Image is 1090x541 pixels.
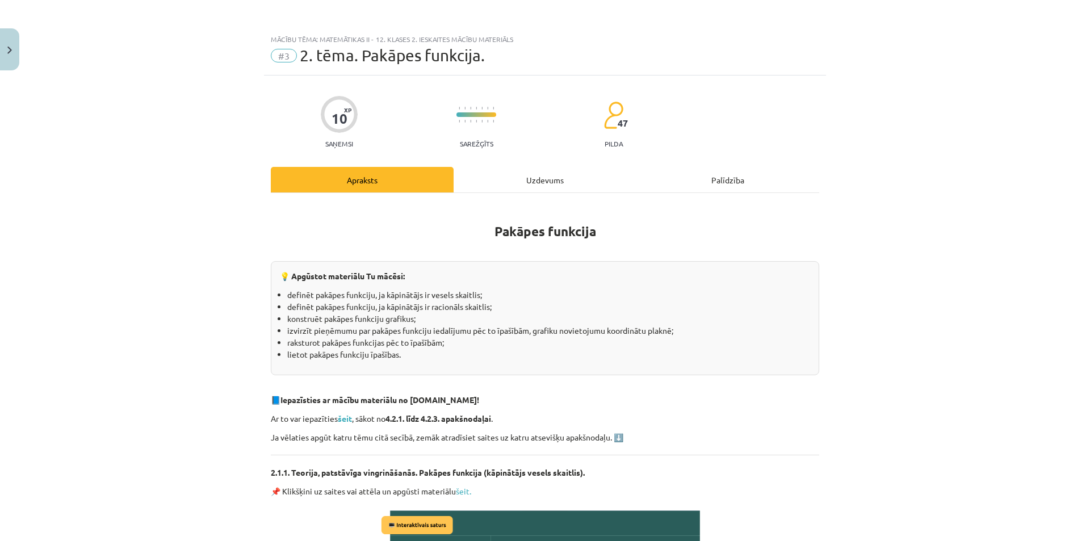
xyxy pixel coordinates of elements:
[460,140,493,148] p: Sarežģīts
[605,140,623,148] p: pilda
[487,120,488,123] img: icon-short-line-57e1e144782c952c97e751825c79c345078a6d821885a25fce030b3d8c18986b.svg
[7,47,12,54] img: icon-close-lesson-0947bae3869378f0d4975bcd49f059093ad1ed9edebbc8119c70593378902aed.svg
[271,394,819,406] p: 📘
[332,111,347,127] div: 10
[287,325,810,337] li: izvirzīt pieņēmumu par pakāpes funkciju iedalījumu pēc to īpašībām, grafiku novietojumu koordināt...
[344,107,351,113] span: XP
[487,107,488,110] img: icon-short-line-57e1e144782c952c97e751825c79c345078a6d821885a25fce030b3d8c18986b.svg
[493,120,494,123] img: icon-short-line-57e1e144782c952c97e751825c79c345078a6d821885a25fce030b3d8c18986b.svg
[271,49,297,62] span: #3
[464,120,466,123] img: icon-short-line-57e1e144782c952c97e751825c79c345078a6d821885a25fce030b3d8c18986b.svg
[493,107,494,110] img: icon-short-line-57e1e144782c952c97e751825c79c345078a6d821885a25fce030b3d8c18986b.svg
[271,485,819,497] p: 📌 Klikšķini uz saites vai attēla un apgūsti materiālu
[271,431,819,443] p: Ja vēlaties apgūt katru tēmu citā secībā, zemāk atradīsiet saites uz katru atsevišķu apakšnodaļu. ⬇️
[476,120,477,123] img: icon-short-line-57e1e144782c952c97e751825c79c345078a6d821885a25fce030b3d8c18986b.svg
[618,118,628,128] span: 47
[456,486,471,496] a: šeit.
[385,413,491,423] strong: 4.2.1. līdz 4.2.3. apakšnodaļai
[271,413,819,425] p: Ar to var iepazīties , sākot no .
[636,167,819,192] div: Palīdzība
[321,140,358,148] p: Saņemsi
[287,337,810,349] li: raksturot pakāpes funkcijas pēc to īpašībām;
[481,120,483,123] img: icon-short-line-57e1e144782c952c97e751825c79c345078a6d821885a25fce030b3d8c18986b.svg
[603,101,623,129] img: students-c634bb4e5e11cddfef0936a35e636f08e4e9abd3cc4e673bd6f9a4125e45ecb1.svg
[464,107,466,110] img: icon-short-line-57e1e144782c952c97e751825c79c345078a6d821885a25fce030b3d8c18986b.svg
[459,120,460,123] img: icon-short-line-57e1e144782c952c97e751825c79c345078a6d821885a25fce030b3d8c18986b.svg
[287,301,810,313] li: definēt pakāpes funkciju, ja kāpinātājs ir racionāls skaitlis;
[271,467,585,477] strong: 2.1.1. Teorija, patstāvīga vingrināšanās. Pakāpes funkcija (kāpinātājs vesels skaitlis).
[470,107,471,110] img: icon-short-line-57e1e144782c952c97e751825c79c345078a6d821885a25fce030b3d8c18986b.svg
[287,349,810,360] li: lietot pakāpes funkciju īpašības.
[271,167,454,192] div: Apraksts
[271,35,819,43] div: Mācību tēma: Matemātikas ii - 12. klases 2. ieskaites mācību materiāls
[338,413,352,423] a: šeit
[287,313,810,325] li: konstruēt pakāpes funkciju grafikus;
[287,289,810,301] li: definēt pakāpes funkciju, ja kāpinātājs ir vesels skaitlis;
[280,395,479,405] strong: Iepazīsties ar mācību materiālu no [DOMAIN_NAME]!
[300,46,485,65] span: 2. tēma. Pakāpes funkcija.
[280,271,405,281] strong: 💡 Apgūstot materiālu Tu mācēsi:
[481,107,483,110] img: icon-short-line-57e1e144782c952c97e751825c79c345078a6d821885a25fce030b3d8c18986b.svg
[476,107,477,110] img: icon-short-line-57e1e144782c952c97e751825c79c345078a6d821885a25fce030b3d8c18986b.svg
[459,107,460,110] img: icon-short-line-57e1e144782c952c97e751825c79c345078a6d821885a25fce030b3d8c18986b.svg
[470,120,471,123] img: icon-short-line-57e1e144782c952c97e751825c79c345078a6d821885a25fce030b3d8c18986b.svg
[494,223,596,240] strong: Pakāpes funkcija
[454,167,636,192] div: Uzdevums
